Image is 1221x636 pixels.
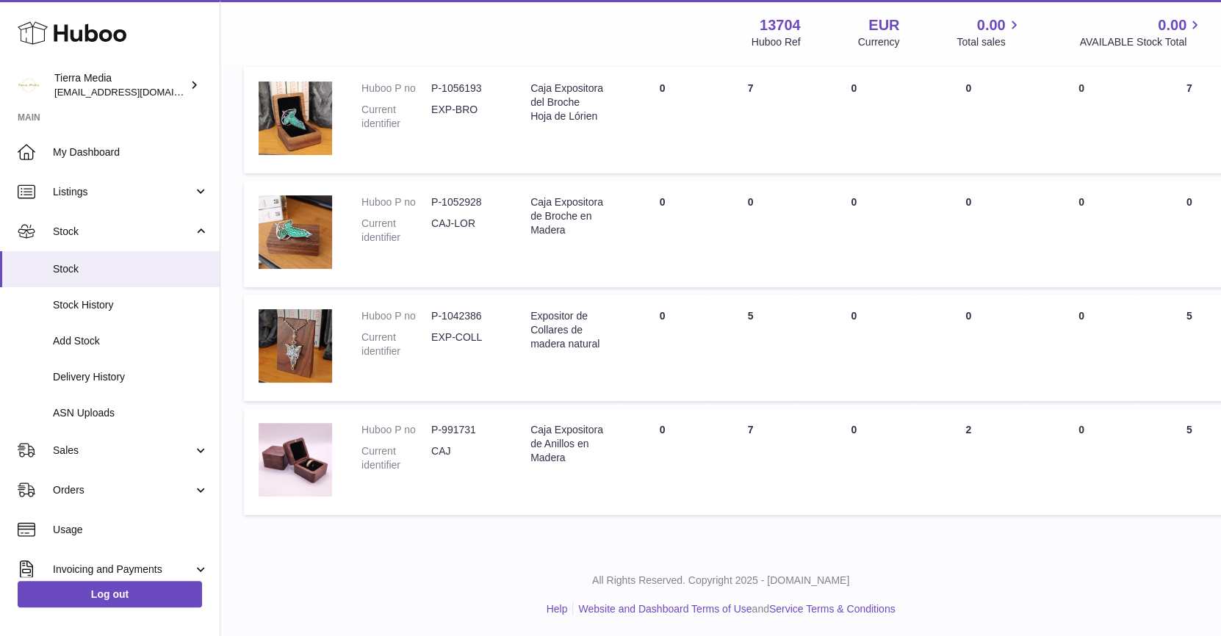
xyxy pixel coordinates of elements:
[53,483,193,497] span: Orders
[53,523,209,537] span: Usage
[53,225,193,239] span: Stock
[53,370,209,384] span: Delivery History
[431,444,501,472] dd: CAJ
[431,195,501,209] dd: P-1052928
[794,294,913,401] td: 0
[361,444,431,472] dt: Current identifier
[1079,15,1203,49] a: 0.00 AVAILABLE Stock Total
[259,195,332,269] img: product image
[431,82,501,95] dd: P-1056193
[858,35,900,49] div: Currency
[530,82,603,123] div: Caja Expositora del Broche Hoja de Lórien
[259,82,332,155] img: product image
[53,334,209,348] span: Add Stock
[431,330,501,358] dd: EXP-COLL
[530,309,603,351] div: Expositor de Collares de madera natural
[259,309,332,383] img: product image
[706,408,794,515] td: 7
[361,330,431,358] dt: Current identifier
[431,309,501,323] dd: P-1042386
[53,563,193,577] span: Invoicing and Payments
[618,67,706,173] td: 0
[957,35,1022,49] span: Total sales
[361,82,431,95] dt: Huboo P no
[53,406,209,420] span: ASN Uploads
[752,35,801,49] div: Huboo Ref
[18,581,202,607] a: Log out
[977,15,1006,35] span: 0.00
[618,181,706,287] td: 0
[760,15,801,35] strong: 13704
[913,408,1023,515] td: 2
[794,181,913,287] td: 0
[530,423,603,465] div: Caja Expositora de Anillos en Madera
[913,294,1023,401] td: 0
[706,181,794,287] td: 0
[1079,35,1203,49] span: AVAILABLE Stock Total
[1078,82,1084,94] span: 0
[913,67,1023,173] td: 0
[361,195,431,209] dt: Huboo P no
[361,309,431,323] dt: Huboo P no
[53,298,209,312] span: Stock History
[794,408,913,515] td: 0
[794,67,913,173] td: 0
[706,294,794,401] td: 5
[54,86,216,98] span: [EMAIL_ADDRESS][DOMAIN_NAME]
[53,185,193,199] span: Listings
[618,408,706,515] td: 0
[361,423,431,437] dt: Huboo P no
[1078,424,1084,436] span: 0
[547,603,568,615] a: Help
[913,181,1023,287] td: 0
[361,217,431,245] dt: Current identifier
[18,74,40,96] img: hola.tierramedia@gmail.com
[232,574,1209,588] p: All Rights Reserved. Copyright 2025 - [DOMAIN_NAME]
[53,444,193,458] span: Sales
[431,103,501,131] dd: EXP-BRO
[530,195,603,237] div: Caja Expositora de Broche en Madera
[706,67,794,173] td: 7
[1078,310,1084,322] span: 0
[431,217,501,245] dd: CAJ-LOR
[573,602,895,616] li: and
[53,262,209,276] span: Stock
[578,603,752,615] a: Website and Dashboard Terms of Use
[957,15,1022,49] a: 0.00 Total sales
[53,145,209,159] span: My Dashboard
[868,15,899,35] strong: EUR
[431,423,501,437] dd: P-991731
[361,103,431,131] dt: Current identifier
[259,423,332,496] img: product image
[1078,196,1084,208] span: 0
[54,71,187,99] div: Tierra Media
[618,294,706,401] td: 0
[1158,15,1186,35] span: 0.00
[769,603,896,615] a: Service Terms & Conditions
